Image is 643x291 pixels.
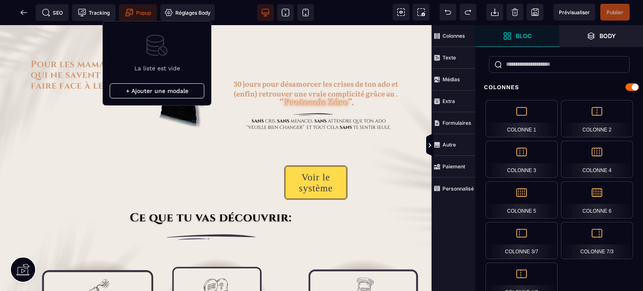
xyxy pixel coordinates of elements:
[432,90,476,112] span: Extra
[442,163,465,170] strong: Paiement
[561,141,633,178] div: Colonne 4
[13,201,419,223] img: 22cb71c7f26e2941395524cacad8b909_trait.png
[486,4,503,21] span: Importer
[36,4,69,21] span: Métadata SEO
[432,112,476,134] span: Formulaires
[78,8,110,17] span: Tracking
[297,4,314,21] span: Voir mobile
[42,8,63,17] span: SEO
[413,4,430,21] span: Capture d'écran
[476,133,484,158] span: Afficher les vues
[432,25,476,47] span: Colonnes
[432,156,476,178] span: Paiement
[15,4,32,21] span: Retour
[225,25,406,127] img: 9e763b71d3db41e005dbc78d9b015b99_Sans_cris,_sans_concessions_forc%C3%A9es,_et_sans_gaspiller_ton_...
[440,4,456,21] span: Défaire
[284,140,348,175] button: Voir le système
[600,4,630,21] span: Enregistrer le contenu
[25,4,206,106] img: 6c492f36aea34ef07171f02ac7f1e163_titre_1.png
[486,181,558,219] div: Colonne 5
[486,141,558,178] div: Colonne 3
[165,8,211,17] span: Réglages Body
[442,54,456,61] strong: Texte
[432,178,476,199] span: Personnalisé
[486,222,558,259] div: Colonne 3/7
[432,69,476,90] span: Médias
[607,9,623,15] span: Publier
[527,4,543,21] span: Enregistrer
[442,185,474,192] strong: Personnalisé
[476,25,559,47] span: Ouvrir les blocs
[486,100,558,137] div: Colonne 1
[460,4,476,21] span: Rétablir
[94,187,338,200] img: f8636147bfda1fd022e1d76bfd7628a5_ce_que_tu_vas_decouvrir_2.png
[476,80,643,95] div: Colonnes
[393,4,409,21] span: Voir les composants
[277,4,294,21] span: Voir tablette
[160,4,215,21] span: Favicon
[553,4,595,21] span: Aperçu
[110,83,204,98] p: + Ajouter une modale
[119,4,157,21] span: Créer une alerte modale
[257,4,274,21] span: Voir bureau
[134,65,180,72] span: La liste est vide
[442,76,460,82] strong: Médias
[561,100,633,137] div: Colonne 2
[561,222,633,259] div: Colonne 7/3
[442,120,471,126] strong: Formulaires
[561,181,633,219] div: Colonne 6
[442,98,455,104] strong: Extra
[599,33,616,39] strong: Body
[559,9,590,15] span: Prévisualiser
[432,134,476,156] span: Autre
[507,4,523,21] span: Nettoyage
[559,25,643,47] span: Ouvrir les calques
[442,142,456,148] strong: Autre
[432,47,476,69] span: Texte
[516,33,532,39] strong: Bloc
[125,8,151,17] span: Popup
[442,33,465,39] strong: Colonnes
[72,4,116,21] span: Code de suivi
